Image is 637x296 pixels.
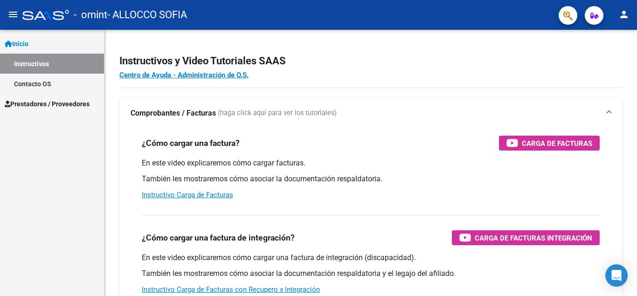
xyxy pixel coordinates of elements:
[5,99,90,109] span: Prestadores / Proveedores
[131,108,216,118] strong: Comprobantes / Facturas
[618,9,630,20] mat-icon: person
[475,232,592,244] span: Carga de Facturas Integración
[522,138,592,149] span: Carga de Facturas
[142,285,320,294] a: Instructivo Carga de Facturas con Recupero x Integración
[142,191,233,199] a: Instructivo Carga de Facturas
[142,268,600,279] p: También les mostraremos cómo asociar la documentación respaldatoria y el legajo del afiliado.
[7,9,19,20] mat-icon: menu
[142,158,600,168] p: En este video explicaremos cómo cargar facturas.
[119,98,622,128] mat-expansion-panel-header: Comprobantes / Facturas (haga click aquí para ver los tutoriales)
[605,264,628,287] div: Open Intercom Messenger
[5,39,28,49] span: Inicio
[142,174,600,184] p: También les mostraremos cómo asociar la documentación respaldatoria.
[107,5,187,25] span: - ALLOCCO SOFIA
[142,231,295,244] h3: ¿Cómo cargar una factura de integración?
[452,230,600,245] button: Carga de Facturas Integración
[218,108,337,118] span: (haga click aquí para ver los tutoriales)
[74,5,107,25] span: - omint
[499,136,600,151] button: Carga de Facturas
[142,253,600,263] p: En este video explicaremos cómo cargar una factura de integración (discapacidad).
[142,137,240,150] h3: ¿Cómo cargar una factura?
[119,52,622,70] h2: Instructivos y Video Tutoriales SAAS
[119,71,249,79] a: Centro de Ayuda - Administración de O.S.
